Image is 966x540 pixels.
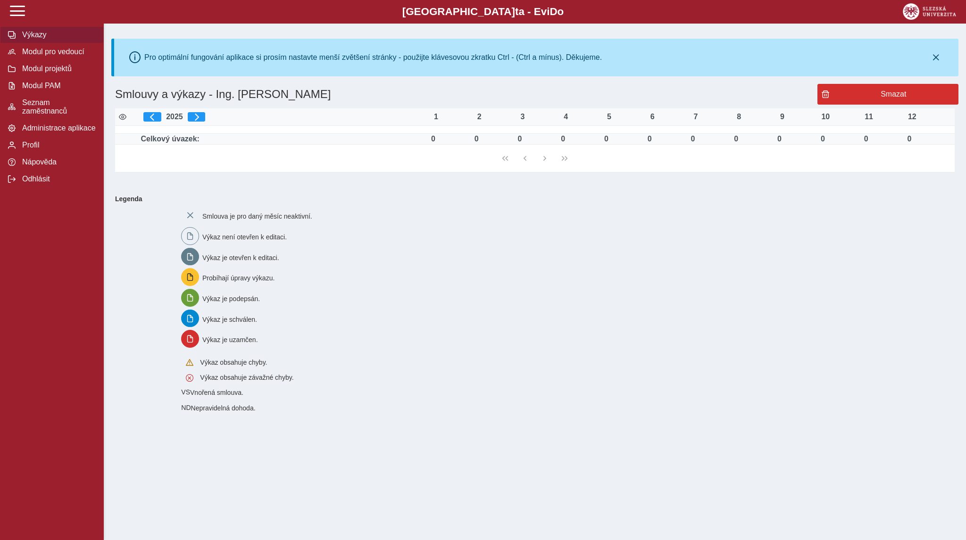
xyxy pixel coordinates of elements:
div: 10 [816,113,835,121]
h1: Smlouvy a výkazy - Ing. [PERSON_NAME] [111,84,817,105]
div: 3 [513,113,532,121]
span: Výkaz je otevřen k editaci. [202,254,279,261]
div: 4 [557,113,575,121]
div: Úvazek : [770,135,789,143]
div: 1 [426,113,445,121]
div: 8 [730,113,749,121]
div: 12 [903,113,922,121]
div: Úvazek : [640,135,659,143]
span: t [515,6,518,17]
span: Administrace aplikace [19,124,96,132]
span: Výkaz je uzamčen. [202,336,258,344]
span: Smlouva je pro daný měsíc neaktivní. [202,213,312,220]
span: Výkaz obsahuje chyby. [200,359,267,366]
div: 2025 [143,112,419,122]
span: Modul pro vedoucí [19,48,96,56]
button: Smazat [817,84,958,105]
div: 7 [686,113,705,121]
div: Úvazek : [424,135,442,143]
span: D [550,6,557,17]
span: Modul projektů [19,65,96,73]
div: Úvazek : [727,135,746,143]
span: Výkaz je schválen. [202,315,257,323]
span: Seznam zaměstnanců [19,98,96,115]
div: Úvazek : [554,135,573,143]
div: Úvazek : [597,135,616,143]
span: Modul PAM [19,82,96,90]
img: logo_web_su.png [903,3,956,20]
span: Probíhají úpravy výkazu. [202,274,275,282]
span: Výkaz obsahuje závažné chyby. [200,374,293,381]
span: Nepravidelná dohoda. [191,404,256,412]
div: 9 [773,113,792,121]
span: o [558,6,564,17]
span: Smlouva vnořená do kmene [181,388,190,396]
div: Úvazek : [467,135,486,143]
div: 2 [470,113,489,121]
div: Úvazek : [813,135,832,143]
div: Pro optimální fungování aplikace si prosím nastavte menší zvětšení stránky - použijte klávesovou ... [144,53,602,62]
span: Smlouva vnořená do kmene [181,404,191,411]
td: Celkový úvazek: [140,134,423,145]
div: Úvazek : [510,135,529,143]
span: Nápověda [19,158,96,166]
div: Úvazek : [857,135,875,143]
i: Zobrazit aktivní / neaktivní smlouvy [119,113,126,121]
div: 11 [859,113,878,121]
div: 5 [600,113,619,121]
div: Úvazek : [683,135,702,143]
span: Výkaz není otevřen k editaci. [202,233,287,241]
div: Úvazek : [900,135,919,143]
span: Vnořená smlouva. [190,389,243,396]
div: 6 [643,113,662,121]
b: [GEOGRAPHIC_DATA] a - Evi [28,6,938,18]
span: Profil [19,141,96,149]
span: Smazat [833,90,954,98]
span: Výkaz je podepsán. [202,295,260,303]
span: Výkazy [19,31,96,39]
b: Legenda [111,191,951,206]
span: Odhlásit [19,175,96,183]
